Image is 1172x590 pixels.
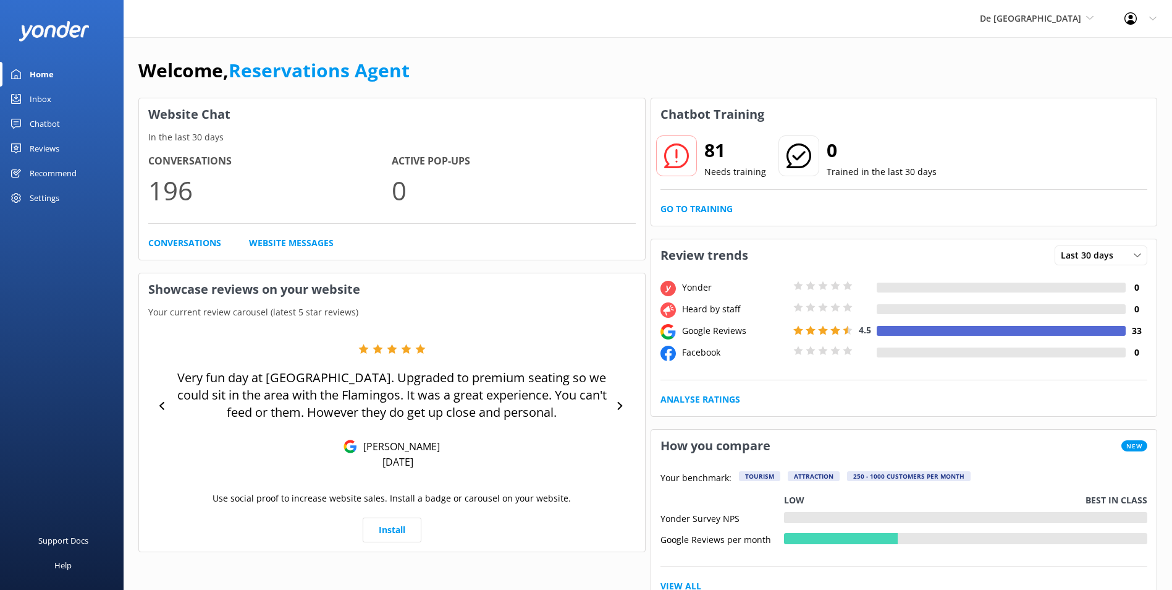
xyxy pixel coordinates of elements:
p: 196 [148,169,392,211]
div: Settings [30,186,59,210]
div: Support Docs [38,528,88,553]
span: De [GEOGRAPHIC_DATA] [980,12,1081,24]
h4: Active Pop-ups [392,153,635,169]
div: Home [30,62,54,87]
h3: Chatbot Training [651,98,774,130]
p: Best in class [1086,494,1147,507]
p: Trained in the last 30 days [827,165,937,179]
span: New [1121,440,1147,451]
a: Reservations Agent [229,58,410,83]
p: Your current review carousel (latest 5 star reviews) [139,306,645,319]
div: Google Reviews per month [660,533,784,544]
a: Analyse Ratings [660,393,740,406]
p: Low [784,494,804,507]
a: Conversations [148,236,221,250]
p: Needs training [704,165,766,179]
div: Yonder Survey NPS [660,512,784,523]
div: Facebook [679,346,790,359]
h4: 0 [1126,346,1147,359]
div: Heard by staff [679,302,790,316]
p: [PERSON_NAME] [357,440,440,453]
h3: Review trends [651,239,757,271]
div: Tourism [739,471,780,481]
div: Yonder [679,281,790,294]
div: Google Reviews [679,324,790,338]
h4: 0 [1126,281,1147,294]
div: 250 - 1000 customers per month [847,471,971,481]
p: 0 [392,169,635,211]
p: Use social proof to increase website sales. Install a badge or carousel on your website. [213,492,571,505]
p: Your benchmark: [660,471,731,486]
p: Very fun day at [GEOGRAPHIC_DATA]. Upgraded to premium seating so we could sit in the area with t... [173,369,611,421]
span: Last 30 days [1061,249,1121,262]
div: Reviews [30,136,59,161]
h3: Website Chat [139,98,645,130]
h3: How you compare [651,430,780,462]
span: 4.5 [859,324,871,336]
div: Chatbot [30,111,60,136]
div: Help [54,553,72,578]
div: Attraction [788,471,840,481]
p: [DATE] [382,455,413,469]
p: In the last 30 days [139,130,645,144]
h4: Conversations [148,153,392,169]
img: yonder-white-logo.png [19,21,90,41]
h4: 33 [1126,324,1147,338]
div: Recommend [30,161,77,186]
h1: Welcome, [138,56,410,85]
h2: 81 [704,135,766,165]
a: Website Messages [249,236,334,250]
a: Install [363,518,421,542]
h4: 0 [1126,302,1147,316]
div: Inbox [30,87,51,111]
img: Google Reviews [344,440,357,453]
a: Go to Training [660,202,733,216]
h3: Showcase reviews on your website [139,273,645,306]
h2: 0 [827,135,937,165]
